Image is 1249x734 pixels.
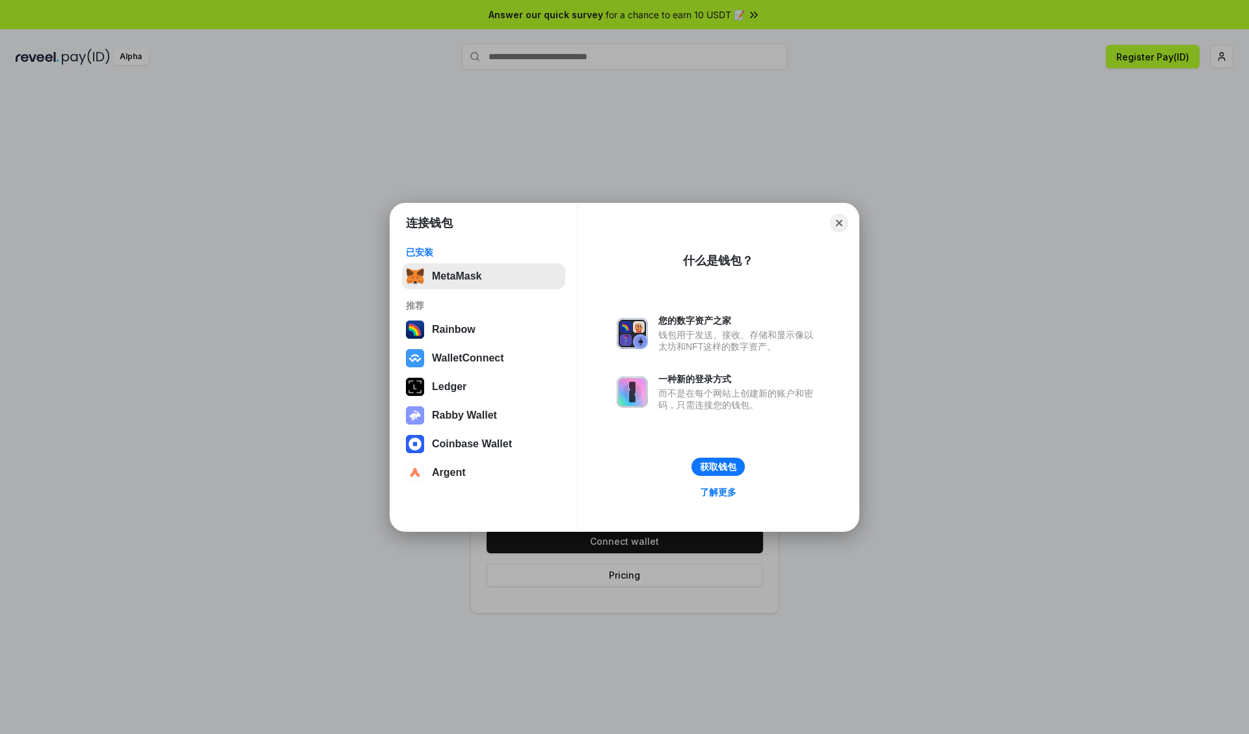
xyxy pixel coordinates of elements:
[406,300,561,311] div: 推荐
[432,438,512,450] div: Coinbase Wallet
[406,321,424,339] img: svg+xml,%3Csvg%20width%3D%22120%22%20height%3D%22120%22%20viewBox%3D%220%200%20120%20120%22%20fil...
[432,352,504,364] div: WalletConnect
[432,270,481,282] div: MetaMask
[406,406,424,425] img: svg+xml,%3Csvg%20xmlns%3D%22http%3A%2F%2Fwww.w3.org%2F2000%2Fsvg%22%20fill%3D%22none%22%20viewBox...
[658,373,820,385] div: 一种新的登录方式
[406,435,424,453] img: svg+xml,%3Csvg%20width%3D%2228%22%20height%3D%2228%22%20viewBox%3D%220%200%2028%2028%22%20fill%3D...
[402,345,565,371] button: WalletConnect
[432,381,466,393] div: Ledger
[658,315,820,326] div: 您的数字资产之家
[406,267,424,285] img: svg+xml,%3Csvg%20fill%3D%22none%22%20height%3D%2233%22%20viewBox%3D%220%200%2035%2033%22%20width%...
[406,464,424,482] img: svg+xml,%3Csvg%20width%3D%2228%22%20height%3D%2228%22%20viewBox%3D%220%200%2028%2028%22%20fill%3D...
[432,467,466,478] div: Argent
[402,317,565,343] button: Rainbow
[658,329,820,352] div: 钱包用于发送、接收、存储和显示像以太坊和NFT这样的数字资产。
[402,460,565,486] button: Argent
[692,484,744,501] a: 了解更多
[432,410,497,421] div: Rabby Wallet
[700,486,736,498] div: 了解更多
[700,461,736,473] div: 获取钱包
[683,253,753,269] div: 什么是钱包？
[830,214,848,232] button: Close
[658,387,820,411] div: 而不是在每个网站上创建新的账户和密码，只需连接您的钱包。
[402,431,565,457] button: Coinbase Wallet
[406,215,453,231] h1: 连接钱包
[402,263,565,289] button: MetaMask
[692,458,745,476] button: 获取钱包
[432,324,476,335] div: Rainbow
[617,376,648,408] img: svg+xml,%3Csvg%20xmlns%3D%22http%3A%2F%2Fwww.w3.org%2F2000%2Fsvg%22%20fill%3D%22none%22%20viewBox...
[402,374,565,400] button: Ledger
[406,349,424,367] img: svg+xml,%3Csvg%20width%3D%2228%22%20height%3D%2228%22%20viewBox%3D%220%200%2028%2028%22%20fill%3D...
[406,378,424,396] img: svg+xml,%3Csvg%20xmlns%3D%22http%3A%2F%2Fwww.w3.org%2F2000%2Fsvg%22%20width%3D%2228%22%20height%3...
[402,402,565,428] button: Rabby Wallet
[617,318,648,349] img: svg+xml,%3Csvg%20xmlns%3D%22http%3A%2F%2Fwww.w3.org%2F2000%2Fsvg%22%20fill%3D%22none%22%20viewBox...
[406,246,561,258] div: 已安装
